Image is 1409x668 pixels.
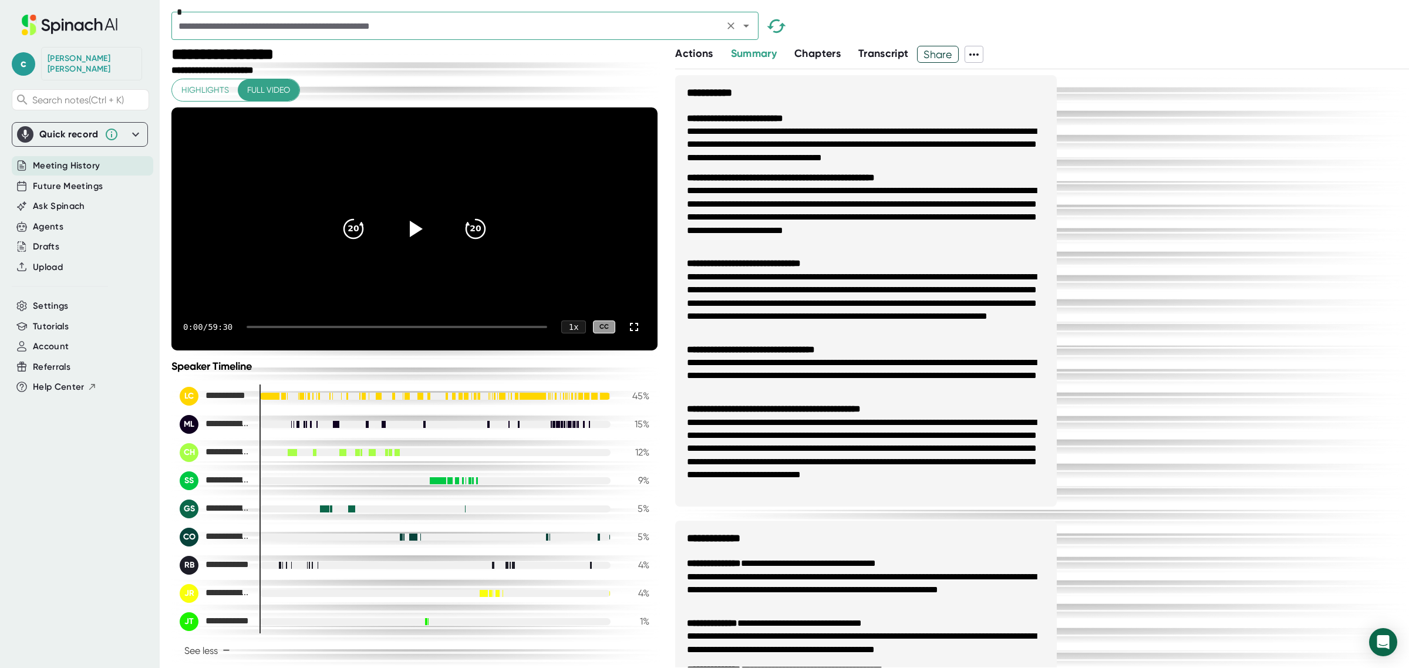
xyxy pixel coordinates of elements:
[32,95,124,106] span: Search notes (Ctrl + K)
[48,53,136,74] div: Christine Harrison
[723,18,739,34] button: Clear
[33,380,85,394] span: Help Center
[223,646,230,655] span: −
[918,44,958,65] span: Share
[675,47,713,60] span: Actions
[731,46,777,62] button: Summary
[12,52,35,76] span: c
[675,46,713,62] button: Actions
[17,123,143,146] div: Quick record
[180,528,198,546] div: CO
[620,559,649,571] div: 4 %
[620,419,649,430] div: 15 %
[593,320,615,334] div: CC
[33,240,59,254] button: Drafts
[180,443,198,462] div: CH
[180,500,198,518] div: GS
[39,129,99,140] div: Quick record
[917,46,959,63] button: Share
[33,320,69,333] button: Tutorials
[33,380,97,394] button: Help Center
[33,261,63,274] button: Upload
[180,471,198,490] div: SS
[731,47,777,60] span: Summary
[794,47,841,60] span: Chapters
[561,320,586,333] div: 1 x
[181,83,229,97] span: Highlights
[33,360,70,374] button: Referrals
[180,584,198,603] div: JR
[180,556,198,575] div: RB
[33,220,63,234] button: Agents
[180,584,250,603] div: Joey Rosenberg
[171,360,658,373] div: Speaker Timeline
[33,299,69,313] button: Settings
[180,612,250,631] div: John Taveras
[738,18,754,34] button: Open
[183,322,232,332] div: 0:00 / 59:30
[620,447,649,458] div: 12 %
[620,390,649,402] div: 45 %
[620,531,649,542] div: 5 %
[247,83,290,97] span: Full video
[620,475,649,486] div: 9 %
[620,588,649,599] div: 4 %
[858,47,909,60] span: Transcript
[180,500,250,518] div: Gary Schneidman
[33,180,103,193] button: Future Meetings
[180,612,198,631] div: JT
[33,340,69,353] button: Account
[33,200,85,213] button: Ask Spinach
[794,46,841,62] button: Chapters
[180,415,250,434] div: Michael Lynch
[180,556,250,575] div: Rick Balding
[180,640,235,661] button: See less−
[180,471,250,490] div: Shannon Street
[180,443,250,462] div: Christine Harrison
[1369,628,1397,656] div: Open Intercom Messenger
[180,528,250,546] div: Courtney O'Dowd
[238,79,299,101] button: Full video
[180,387,198,406] div: LC
[172,79,238,101] button: Highlights
[858,46,909,62] button: Transcript
[180,415,198,434] div: ML
[33,159,100,173] button: Meeting History
[620,503,649,514] div: 5 %
[180,387,250,406] div: Laura Chand
[620,616,649,627] div: 1 %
